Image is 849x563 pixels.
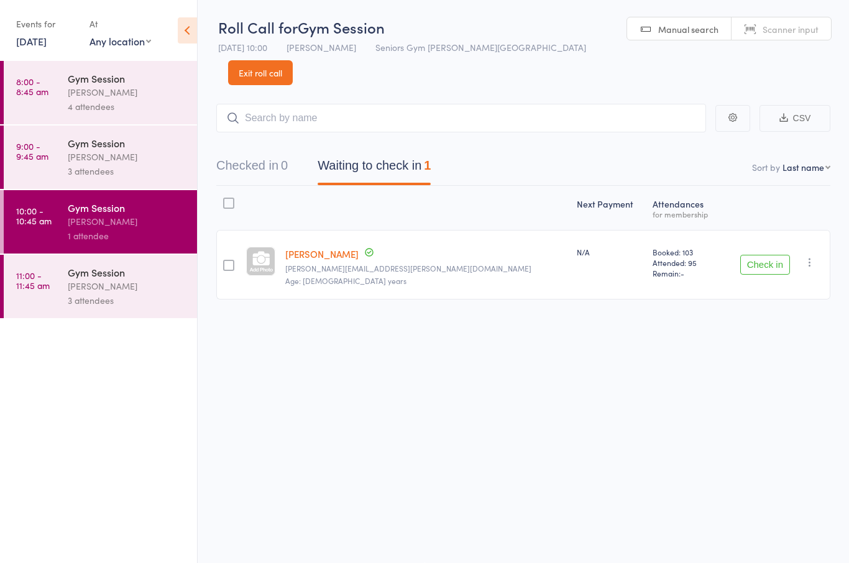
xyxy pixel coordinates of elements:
div: N/A [577,247,643,257]
div: Gym Session [68,136,186,150]
div: At [89,14,151,34]
a: Exit roll call [228,60,293,85]
a: 10:00 -10:45 amGym Session[PERSON_NAME]1 attendee [4,190,197,254]
input: Search by name [216,104,706,132]
a: 8:00 -8:45 amGym Session[PERSON_NAME]4 attendees [4,61,197,124]
div: 0 [281,158,288,172]
div: Last name [782,161,824,173]
div: [PERSON_NAME] [68,279,186,293]
button: CSV [760,105,830,132]
div: Gym Session [68,265,186,279]
div: 1 attendee [68,229,186,243]
span: [DATE] 10:00 [218,41,267,53]
time: 8:00 - 8:45 am [16,76,48,96]
div: Any location [89,34,151,48]
div: 4 attendees [68,99,186,114]
div: [PERSON_NAME] [68,85,186,99]
div: 3 attendees [68,293,186,308]
a: [DATE] [16,34,47,48]
a: 11:00 -11:45 amGym Session[PERSON_NAME]3 attendees [4,255,197,318]
label: Sort by [752,161,780,173]
button: Waiting to check in1 [318,152,431,185]
a: 9:00 -9:45 amGym Session[PERSON_NAME]3 attendees [4,126,197,189]
span: Seniors Gym [PERSON_NAME][GEOGRAPHIC_DATA] [375,41,586,53]
span: Manual search [658,23,718,35]
span: Remain: [653,268,717,278]
span: Age: [DEMOGRAPHIC_DATA] years [285,275,406,286]
div: Gym Session [68,71,186,85]
span: Gym Session [298,17,385,37]
time: 10:00 - 10:45 am [16,206,52,226]
time: 9:00 - 9:45 am [16,141,48,161]
div: 3 attendees [68,164,186,178]
div: Events for [16,14,77,34]
span: [PERSON_NAME] [287,41,356,53]
div: [PERSON_NAME] [68,214,186,229]
button: Checked in0 [216,152,288,185]
div: Next Payment [572,191,648,224]
span: Scanner input [763,23,819,35]
span: Booked: 103 [653,247,717,257]
time: 11:00 - 11:45 am [16,270,50,290]
div: 1 [424,158,431,172]
div: [PERSON_NAME] [68,150,186,164]
a: [PERSON_NAME] [285,247,359,260]
span: Attended: 95 [653,257,717,268]
button: Check in [740,255,790,275]
div: for membership [653,210,717,218]
div: Atten­dances [648,191,722,224]
small: nadia.omran@gmail.com [285,264,567,273]
div: Gym Session [68,201,186,214]
span: - [681,268,684,278]
span: Roll Call for [218,17,298,37]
